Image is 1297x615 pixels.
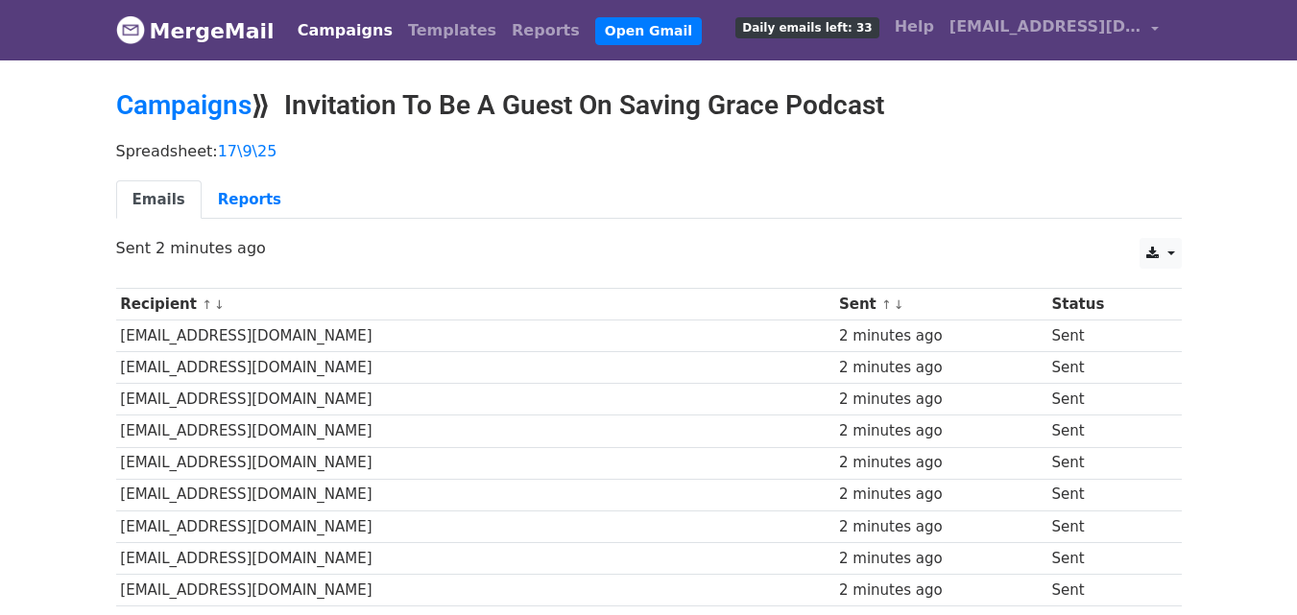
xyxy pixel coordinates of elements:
a: [EMAIL_ADDRESS][DOMAIN_NAME] [942,8,1166,53]
td: [EMAIL_ADDRESS][DOMAIN_NAME] [116,542,835,574]
div: 2 minutes ago [839,357,1043,379]
div: 2 minutes ago [839,420,1043,442]
a: Campaigns [290,12,400,50]
a: Daily emails left: 33 [728,8,886,46]
td: [EMAIL_ADDRESS][DOMAIN_NAME] [116,352,835,384]
div: 2 minutes ago [839,452,1043,474]
td: Sent [1047,352,1165,384]
a: Campaigns [116,89,252,121]
a: Templates [400,12,504,50]
td: [EMAIL_ADDRESS][DOMAIN_NAME] [116,447,835,479]
div: 2 minutes ago [839,325,1043,347]
td: [EMAIL_ADDRESS][DOMAIN_NAME] [116,415,835,447]
th: Recipient [116,289,835,320]
td: [EMAIL_ADDRESS][DOMAIN_NAME] [116,384,835,415]
td: [EMAIL_ADDRESS][DOMAIN_NAME] [116,574,835,605]
td: [EMAIL_ADDRESS][DOMAIN_NAME] [116,479,835,510]
div: 2 minutes ago [839,548,1043,570]
div: 2 minutes ago [839,484,1043,506]
p: Spreadsheet: [116,141,1182,161]
td: Sent [1047,479,1165,510]
div: 2 minutes ago [839,580,1043,602]
a: Reports [504,12,588,50]
a: Help [887,8,942,46]
td: Sent [1047,320,1165,352]
a: 17\9\25 [218,142,277,160]
img: MergeMail logo [116,15,145,44]
span: [EMAIL_ADDRESS][DOMAIN_NAME] [949,15,1141,38]
td: Sent [1047,574,1165,605]
td: Sent [1047,542,1165,574]
a: Emails [116,180,202,220]
a: MergeMail [116,11,275,51]
div: 2 minutes ago [839,389,1043,411]
a: ↑ [881,297,892,312]
h2: ⟫ Invitation To Be A Guest On Saving Grace Podcast [116,89,1182,122]
a: ↑ [202,297,212,312]
div: 2 minutes ago [839,516,1043,538]
td: Sent [1047,415,1165,447]
a: Open Gmail [595,17,702,45]
td: Sent [1047,510,1165,542]
td: Sent [1047,447,1165,479]
th: Status [1047,289,1165,320]
a: ↓ [214,297,225,312]
th: Sent [834,289,1046,320]
a: ↓ [894,297,904,312]
td: [EMAIL_ADDRESS][DOMAIN_NAME] [116,510,835,542]
p: Sent 2 minutes ago [116,238,1182,258]
td: [EMAIL_ADDRESS][DOMAIN_NAME] [116,320,835,352]
td: Sent [1047,384,1165,415]
span: Daily emails left: 33 [735,17,878,38]
a: Reports [202,180,298,220]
